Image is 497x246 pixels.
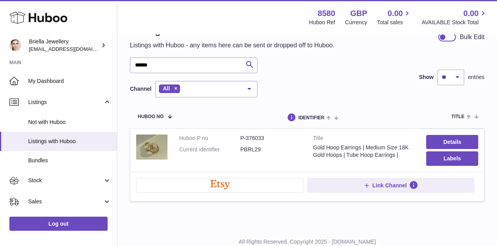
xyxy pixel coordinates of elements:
a: 0.00 AVAILABLE Stock Total [421,8,488,26]
div: Gold Hoop Earrings | Medium Size 18K Gold Hoops | Tube Hoop Earrings | [313,144,414,159]
button: Link Channel [307,178,474,193]
div: Huboo Ref [309,19,335,26]
p: Listings with Huboo - any items here can be sent or dropped off to Huboo. [130,41,335,50]
label: Show [419,74,434,81]
span: Sales [28,198,103,205]
span: identifier [298,115,324,120]
label: Channel [130,85,151,93]
img: Gold Hoop Earrings | Medium Size 18K Gold Hoops | Tube Hoop Earrings | [136,135,167,160]
span: [EMAIL_ADDRESS][DOMAIN_NAME] [29,46,115,52]
p: All Rights Reserved. Copyright 2025 - [DOMAIN_NAME] [124,238,491,246]
span: Not with Huboo [28,119,111,126]
span: 0.00 [463,8,479,19]
strong: Title [313,135,414,144]
span: My Dashboard [28,77,111,85]
span: AVAILABLE Stock Total [421,19,488,26]
a: Details [426,135,478,149]
div: Briella Jewellery [29,38,99,53]
dt: Current identifier [179,146,240,153]
span: 0.00 [388,8,403,19]
strong: GBP [350,8,367,19]
span: Stock [28,177,103,184]
span: Huboo no [138,114,164,119]
strong: 8580 [318,8,335,19]
span: Link Channel [373,182,407,189]
img: hello@briellajewellery.com [9,40,21,51]
span: Bundles [28,157,111,164]
span: Listings with Huboo [28,138,111,145]
span: entries [468,74,484,81]
dt: Huboo P no [179,135,240,142]
a: 0.00 Total sales [377,8,412,26]
dd: PBRL29 [240,146,301,153]
span: Listings [28,99,103,106]
div: Currency [345,19,367,26]
dd: P-376033 [240,135,301,142]
button: Labels [426,151,478,165]
span: All [163,85,170,92]
img: etsy-logo.png [200,180,240,189]
a: Log out [9,217,108,231]
span: title [451,114,464,119]
div: Bulk Edit [460,33,484,41]
span: Total sales [377,19,412,26]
